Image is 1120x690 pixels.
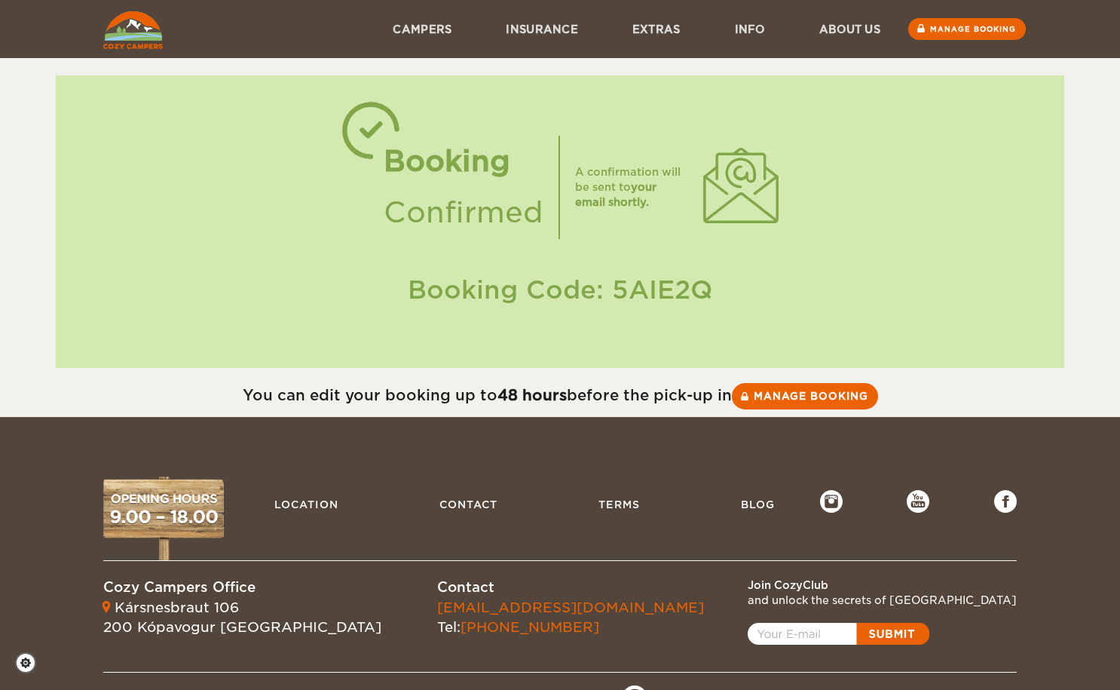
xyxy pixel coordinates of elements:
[591,490,647,519] a: Terms
[384,136,543,187] div: Booking
[748,623,929,645] a: Open popup
[908,18,1026,40] a: Manage booking
[103,578,381,597] div: Cozy Campers Office
[15,652,46,673] a: Cookie settings
[437,578,704,597] div: Contact
[432,490,505,519] a: Contact
[748,578,1017,593] div: Join CozyClub
[103,11,163,49] img: Cozy Campers
[437,598,704,636] div: Tel:
[575,164,688,210] div: A confirmation will be sent to
[497,386,567,404] strong: 48 hours
[437,600,704,615] a: [EMAIL_ADDRESS][DOMAIN_NAME]
[384,187,543,238] div: Confirmed
[71,272,1048,308] div: Booking Code: 5AIE2Q
[267,490,346,519] a: Location
[732,383,878,409] a: Manage booking
[103,598,381,636] div: Kársnesbraut 106 200 Kópavogur [GEOGRAPHIC_DATA]
[733,490,782,519] a: Blog
[461,619,599,635] a: [PHONE_NUMBER]
[748,593,1017,608] div: and unlock the secrets of [GEOGRAPHIC_DATA]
